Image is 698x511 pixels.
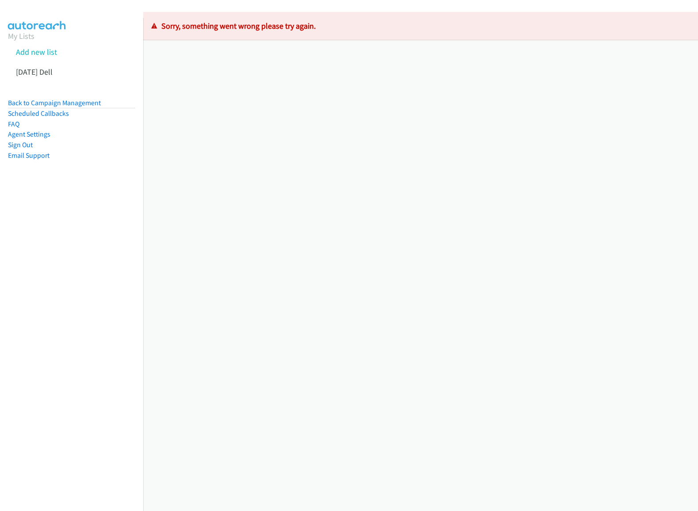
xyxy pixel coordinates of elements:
a: FAQ [8,120,19,128]
iframe: Checklist [622,473,691,504]
iframe: Resource Center [673,219,698,291]
a: Sign Out [8,141,33,149]
a: Back to Campaign Management [8,99,101,107]
p: Sorry, something went wrong please try again. [151,20,690,32]
a: Email Support [8,151,50,160]
a: Agent Settings [8,130,50,138]
a: [DATE] Dell [16,67,53,77]
a: Scheduled Callbacks [8,109,69,118]
a: Add new list [16,47,57,57]
a: My Lists [8,31,34,41]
